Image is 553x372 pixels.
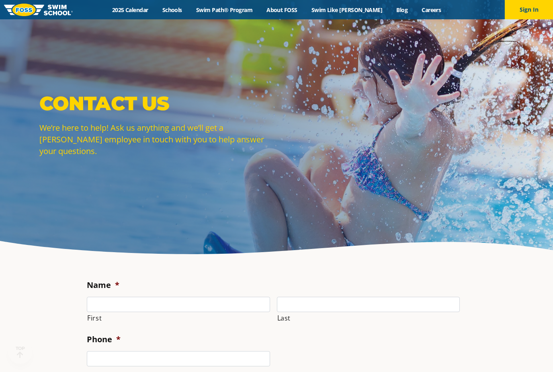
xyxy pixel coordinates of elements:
a: Swim Path® Program [189,6,259,14]
label: First [87,312,270,324]
div: TOP [16,346,25,358]
img: FOSS Swim School Logo [4,4,73,16]
label: Phone [87,334,121,345]
label: Last [277,312,460,324]
a: Blog [389,6,415,14]
input: First name [87,297,270,312]
a: 2025 Calendar [105,6,155,14]
p: We’re here to help! Ask us anything and we’ll get a [PERSON_NAME] employee in touch with you to h... [39,122,272,157]
p: Contact Us [39,91,272,115]
a: About FOSS [260,6,305,14]
a: Careers [415,6,448,14]
a: Schools [155,6,189,14]
a: Swim Like [PERSON_NAME] [304,6,389,14]
input: Last name [277,297,460,312]
label: Name [87,280,119,290]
